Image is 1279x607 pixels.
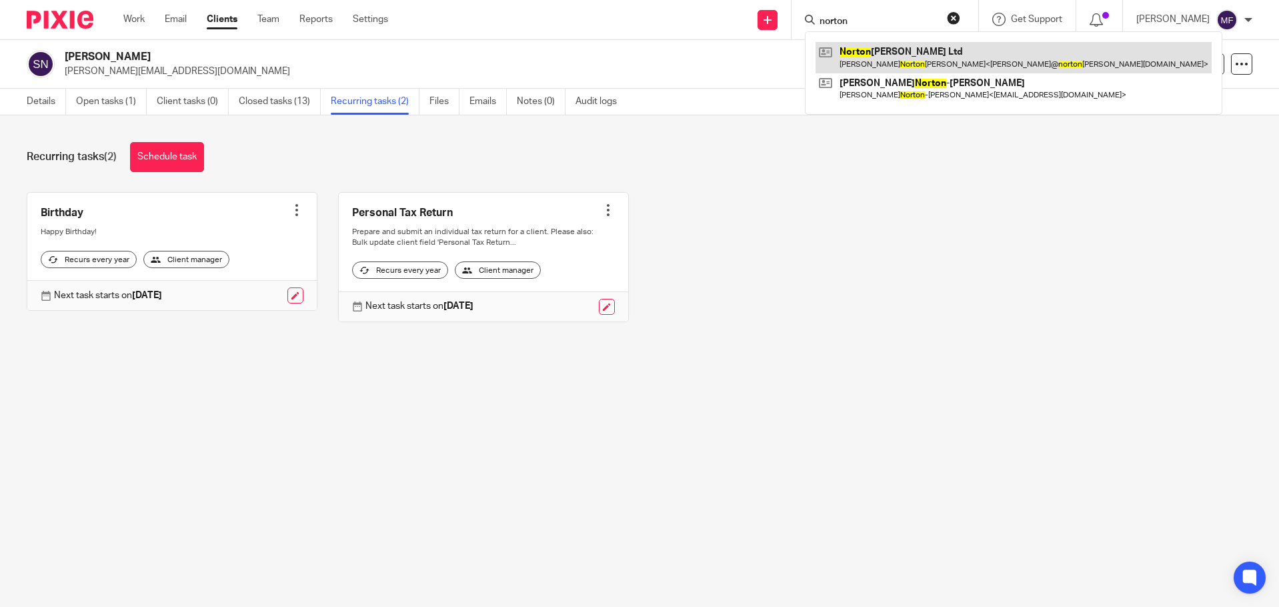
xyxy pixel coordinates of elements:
a: Recurring tasks (2) [331,89,419,115]
p: Next task starts on [54,289,162,302]
a: Clients [207,13,237,26]
a: Team [257,13,279,26]
a: Reports [299,13,333,26]
a: Closed tasks (13) [239,89,321,115]
strong: [DATE] [132,291,162,300]
span: (2) [104,151,117,162]
span: Get Support [1011,15,1062,24]
button: Clear [947,11,960,25]
div: Recurs every year [352,261,448,279]
a: Client tasks (0) [157,89,229,115]
p: [PERSON_NAME] [1136,13,1210,26]
img: svg%3E [27,50,55,78]
img: svg%3E [1216,9,1238,31]
a: Notes (0) [517,89,565,115]
div: Client manager [455,261,541,279]
a: Audit logs [575,89,627,115]
div: Recurs every year [41,251,137,268]
a: Work [123,13,145,26]
a: Files [429,89,459,115]
h2: [PERSON_NAME] [65,50,870,64]
a: Details [27,89,66,115]
a: Settings [353,13,388,26]
input: Search [818,16,938,28]
p: [PERSON_NAME][EMAIL_ADDRESS][DOMAIN_NAME] [65,65,1071,78]
a: Emails [469,89,507,115]
a: Schedule task [130,142,204,172]
a: Open tasks (1) [76,89,147,115]
img: Pixie [27,11,93,29]
h1: Recurring tasks [27,150,117,164]
a: Email [165,13,187,26]
div: Client manager [143,251,229,268]
p: Next task starts on [365,299,473,313]
strong: [DATE] [443,301,473,311]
